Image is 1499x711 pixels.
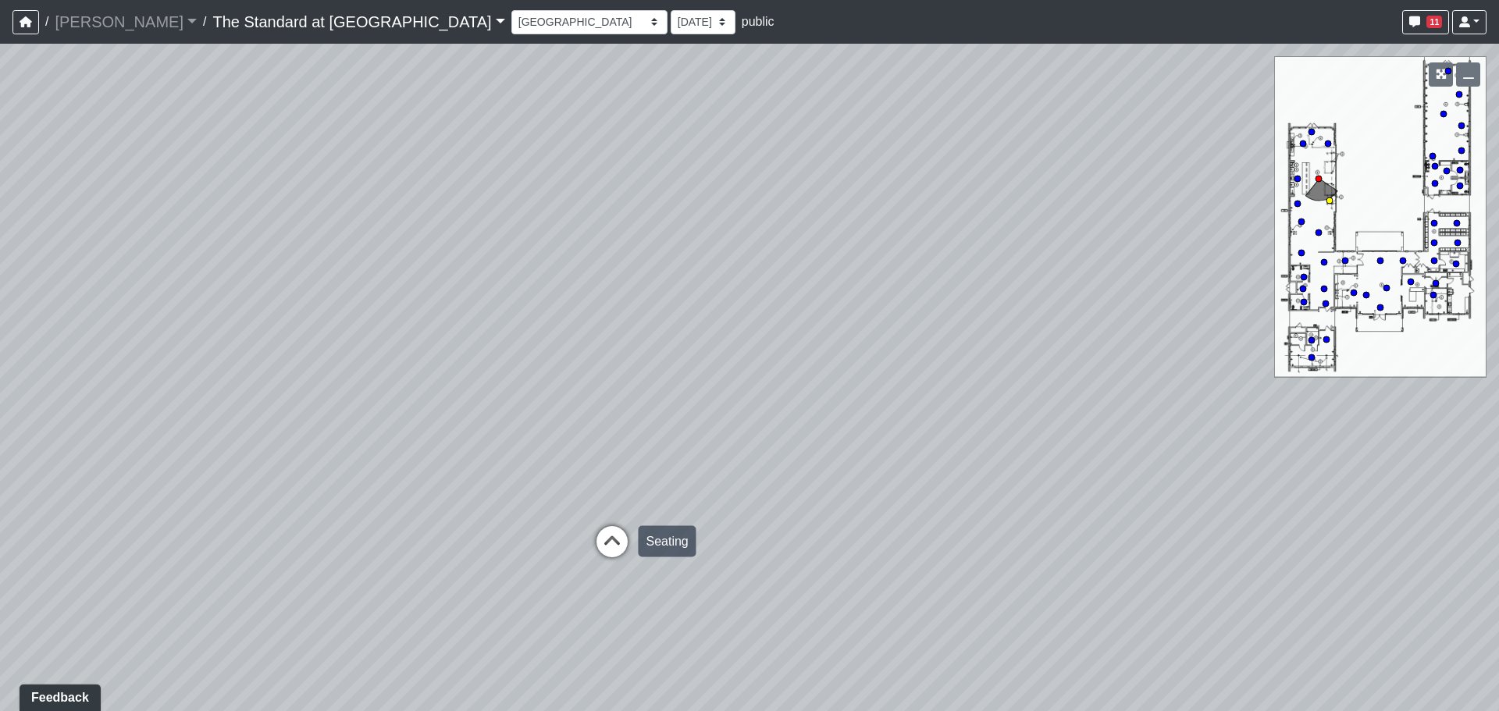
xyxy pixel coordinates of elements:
[742,15,774,28] span: public
[1402,10,1449,34] button: 11
[197,6,212,37] span: /
[638,526,696,557] div: Seating
[39,6,55,37] span: /
[1426,16,1442,28] span: 11
[12,680,104,711] iframe: Ybug feedback widget
[212,6,504,37] a: The Standard at [GEOGRAPHIC_DATA]
[55,6,197,37] a: [PERSON_NAME]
